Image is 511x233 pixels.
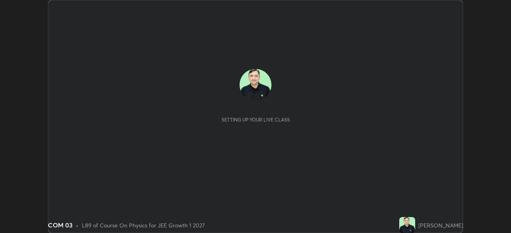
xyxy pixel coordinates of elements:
[76,221,79,229] div: •
[399,217,415,233] img: 2fdfe559f7d547ac9dedf23c2467b70e.jpg
[222,117,290,123] div: Setting up your live class
[82,221,205,229] div: L89 of Course On Physics for JEE Growth 1 2027
[418,221,463,229] div: [PERSON_NAME]
[48,220,73,230] div: COM 03
[240,69,271,101] img: 2fdfe559f7d547ac9dedf23c2467b70e.jpg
